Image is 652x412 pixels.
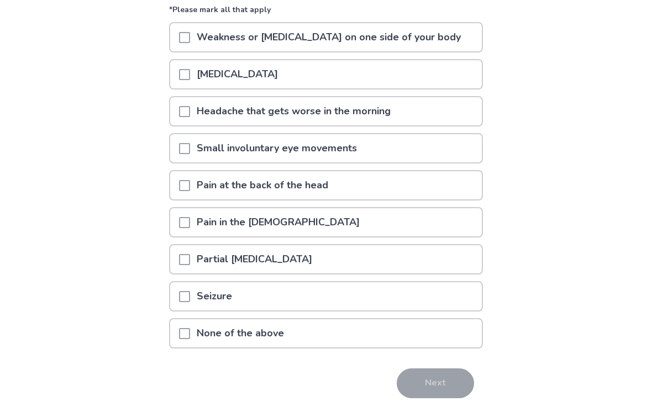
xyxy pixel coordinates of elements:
p: [MEDICAL_DATA] [190,61,285,89]
p: None of the above [190,320,291,348]
p: Small involuntary eye movements [190,135,364,163]
p: Pain in the [DEMOGRAPHIC_DATA] [190,209,366,237]
p: Partial [MEDICAL_DATA] [190,246,319,274]
p: Headache that gets worse in the morning [190,98,397,126]
p: Weakness or [MEDICAL_DATA] on one side of your body [190,24,467,52]
button: Next [397,369,474,399]
p: *Please mark all that apply [169,4,483,23]
p: Seizure [190,283,239,311]
p: Pain at the back of the head [190,172,335,200]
